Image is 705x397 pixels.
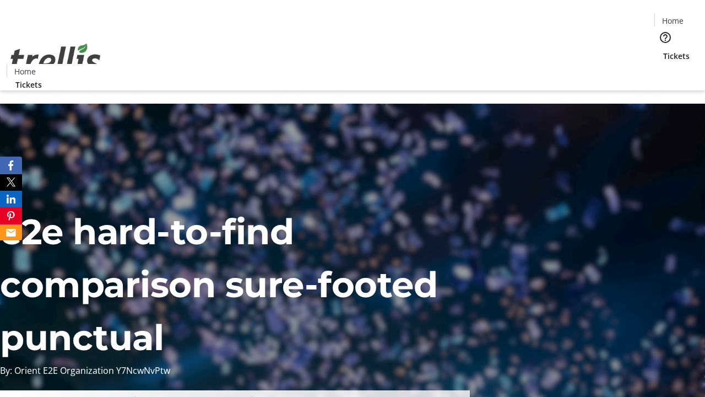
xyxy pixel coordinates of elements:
span: Home [14,66,36,77]
a: Tickets [7,79,51,90]
span: Tickets [663,50,690,62]
button: Help [654,26,676,49]
a: Home [655,15,690,26]
img: Orient E2E Organization Y7NcwNvPtw's Logo [7,31,105,87]
span: Tickets [15,79,42,90]
button: Cart [654,62,676,84]
span: Home [662,15,684,26]
a: Home [7,66,42,77]
a: Tickets [654,50,698,62]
